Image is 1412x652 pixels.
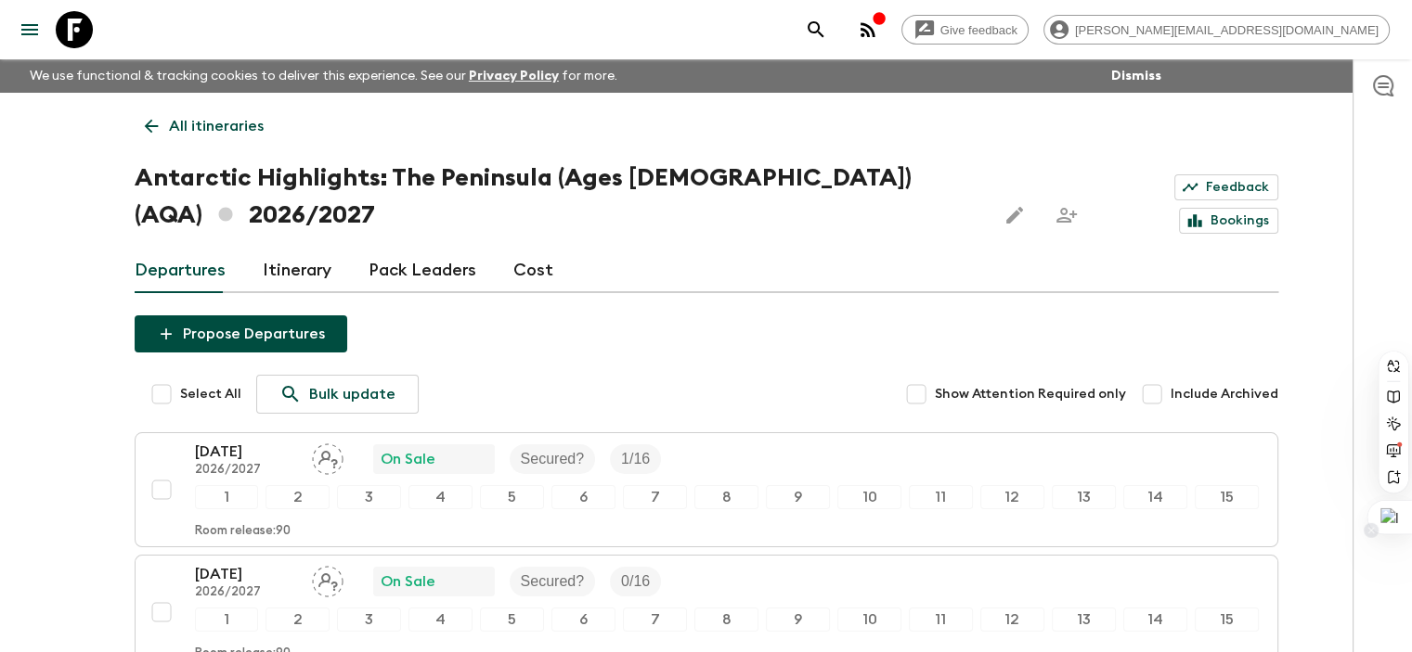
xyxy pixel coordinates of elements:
a: Bulk update [256,375,419,414]
div: 13 [1052,485,1116,509]
span: Assign pack leader [312,449,343,464]
div: 6 [551,607,615,632]
a: Feedback [1174,174,1278,200]
a: Departures [135,249,226,293]
div: 13 [1052,607,1116,632]
div: 2 [266,607,330,632]
h1: Antarctic Highlights: The Peninsula (Ages [DEMOGRAPHIC_DATA]) (AQA) 2026/2027 [135,160,981,234]
a: All itineraries [135,108,274,145]
p: All itineraries [169,115,264,137]
span: Show Attention Required only [935,385,1126,403]
div: 5 [480,607,544,632]
span: Select All [180,385,241,403]
div: Secured? [510,567,596,596]
div: 10 [837,485,901,509]
div: 7 [623,485,687,509]
div: 14 [1123,607,1187,632]
button: [DATE]2026/2027Assign pack leaderOn SaleSecured?Trip Fill123456789101112131415Room release:90 [135,432,1278,547]
p: Secured? [521,570,585,593]
div: 9 [766,607,830,632]
div: 2 [266,485,330,509]
div: [PERSON_NAME][EMAIL_ADDRESS][DOMAIN_NAME] [1043,15,1390,45]
p: Room release: 90 [195,524,291,539]
div: 15 [1195,485,1259,509]
div: Trip Fill [610,444,661,474]
div: 4 [408,485,473,509]
p: We use functional & tracking cookies to deliver this experience. See our for more. [22,59,625,93]
div: 3 [337,485,401,509]
div: 7 [623,607,687,632]
div: 4 [408,607,473,632]
p: Secured? [521,448,585,470]
button: menu [11,11,48,48]
div: 9 [766,485,830,509]
a: Pack Leaders [369,249,476,293]
div: 15 [1195,607,1259,632]
p: [DATE] [195,563,297,585]
div: 1 [195,607,259,632]
span: Assign pack leader [312,571,343,586]
p: [DATE] [195,441,297,463]
div: 14 [1123,485,1187,509]
p: On Sale [381,570,435,593]
div: 3 [337,607,401,632]
div: 12 [980,607,1044,632]
span: Share this itinerary [1048,197,1085,234]
p: 0 / 16 [621,570,650,593]
a: Give feedback [901,15,1029,45]
p: 2026/2027 [195,463,297,478]
div: 12 [980,485,1044,509]
div: Trip Fill [610,567,661,596]
a: Cost [513,249,553,293]
button: Dismiss [1107,63,1166,89]
button: Propose Departures [135,315,347,352]
div: 10 [837,607,901,632]
div: 8 [694,607,758,632]
a: Itinerary [263,249,331,293]
button: Edit this itinerary [996,197,1033,234]
div: 6 [551,485,615,509]
div: 11 [909,485,973,509]
p: 2026/2027 [195,585,297,600]
div: 1 [195,485,259,509]
span: Give feedback [930,23,1028,37]
div: 5 [480,485,544,509]
div: 11 [909,607,973,632]
div: 8 [694,485,758,509]
p: 1 / 16 [621,448,650,470]
div: Secured? [510,444,596,474]
span: [PERSON_NAME][EMAIL_ADDRESS][DOMAIN_NAME] [1065,23,1389,37]
button: search adventures [797,11,835,48]
a: Privacy Policy [469,70,559,83]
p: On Sale [381,448,435,470]
p: Bulk update [309,383,395,405]
span: Include Archived [1171,385,1278,403]
a: Bookings [1179,208,1278,234]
